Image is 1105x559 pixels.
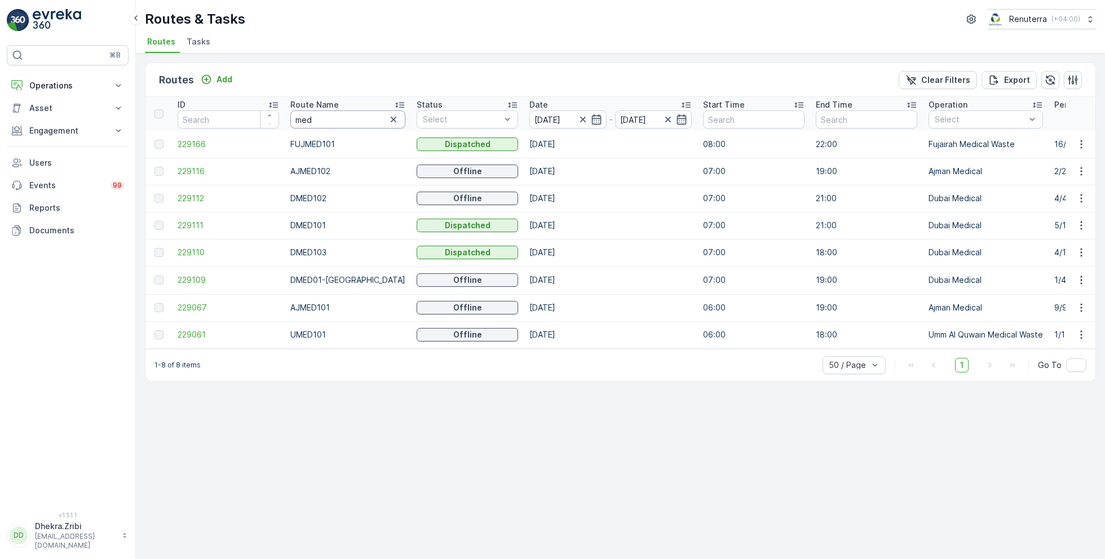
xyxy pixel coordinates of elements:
p: 06:00 [703,329,805,340]
span: Routes [147,36,175,47]
p: 06:00 [703,302,805,313]
p: 07:00 [703,166,805,177]
span: Go To [1038,360,1062,371]
p: Offline [453,329,482,340]
p: Engagement [29,125,106,136]
p: DMED102 [290,193,405,204]
img: Screenshot_2024-07-26_at_13.33.01.png [987,13,1005,25]
input: dd/mm/yyyy [615,110,692,128]
div: Toggle Row Selected [154,167,163,176]
p: DMED103 [290,247,405,258]
a: 229109 [178,274,279,286]
div: Toggle Row Selected [154,140,163,149]
td: [DATE] [524,239,697,266]
p: Dubai Medical [929,220,1043,231]
div: Toggle Row Selected [154,276,163,285]
p: Add [216,74,232,85]
p: Dubai Medical [929,274,1043,286]
input: dd/mm/yyyy [529,110,607,128]
p: 1-8 of 8 items [154,361,201,370]
button: Engagement [7,119,129,142]
input: Search [703,110,805,128]
p: Operation [929,99,967,110]
span: 1 [955,358,969,372]
span: 229116 [178,166,279,177]
a: Reports [7,197,129,219]
p: Start Time [703,99,745,110]
p: 18:00 [816,247,917,258]
p: Reports [29,202,124,214]
button: Offline [417,301,518,314]
input: Search [178,110,279,128]
p: ID [178,99,185,110]
td: [DATE] [524,321,697,348]
p: 07:00 [703,274,805,286]
button: Offline [417,328,518,341]
div: Toggle Row Selected [154,221,163,230]
p: Route Name [290,99,339,110]
a: 229112 [178,193,279,204]
span: 229067 [178,302,279,313]
button: Export [982,71,1037,89]
p: 18:00 [816,329,917,340]
p: FUJMED101 [290,139,405,150]
button: DDDhekra.Zribi[EMAIL_ADDRESS][DOMAIN_NAME] [7,521,129,550]
p: 99 [113,181,122,190]
a: 229111 [178,220,279,231]
p: Date [529,99,548,110]
button: Offline [417,192,518,205]
p: Dubai Medical [929,193,1043,204]
button: Dispatched [417,137,518,151]
p: Umm Al Quwain Medical Waste [929,329,1043,340]
button: Dispatched [417,246,518,259]
td: [DATE] [524,212,697,239]
p: Events [29,180,104,191]
p: UMED101 [290,329,405,340]
p: AJMED101 [290,302,405,313]
input: Search [816,110,917,128]
a: 229061 [178,329,279,340]
button: Offline [417,273,518,287]
p: Operations [29,80,106,91]
p: Ajman Medical [929,302,1043,313]
p: Dispatched [445,139,490,150]
td: [DATE] [524,294,697,321]
p: 07:00 [703,220,805,231]
button: Add [196,73,237,86]
p: Clear Filters [921,74,970,86]
p: Ajman Medical [929,166,1043,177]
td: [DATE] [524,131,697,158]
p: 07:00 [703,193,805,204]
p: 22:00 [816,139,917,150]
span: v 1.51.1 [7,512,129,518]
p: 21:00 [816,193,917,204]
p: 08:00 [703,139,805,150]
p: Asset [29,103,106,114]
p: 07:00 [703,247,805,258]
img: logo [7,9,29,32]
p: 21:00 [816,220,917,231]
p: Fujairah Medical Waste [929,139,1043,150]
p: 19:00 [816,302,917,313]
p: Offline [453,274,482,286]
p: Dispatched [445,247,490,258]
td: [DATE] [524,266,697,294]
p: Dispatched [445,220,490,231]
a: 229110 [178,247,279,258]
p: End Time [816,99,852,110]
input: Search [290,110,405,128]
a: Users [7,152,129,174]
p: [EMAIL_ADDRESS][DOMAIN_NAME] [35,532,116,550]
p: ⌘B [109,51,121,60]
p: - [609,113,613,126]
div: Toggle Row Selected [154,303,163,312]
p: Users [29,157,124,168]
span: 229166 [178,139,279,150]
button: Offline [417,165,518,178]
p: Select [935,114,1026,125]
img: logo_light-DOdMpM7g.png [33,9,81,32]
